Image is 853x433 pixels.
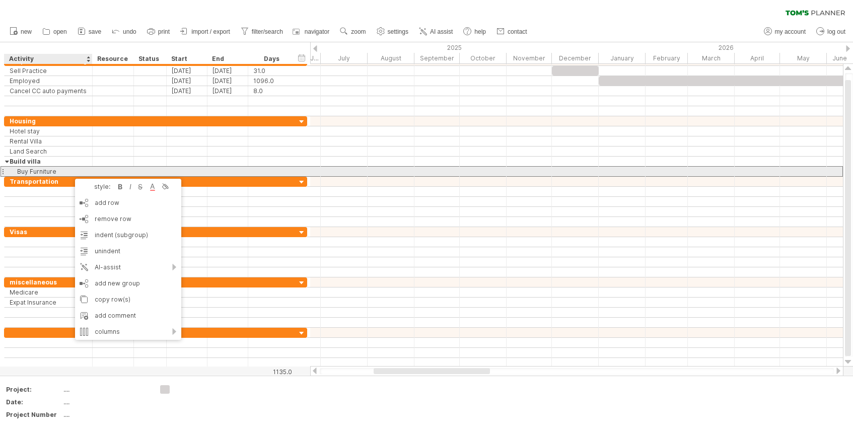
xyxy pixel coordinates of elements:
[508,28,527,35] span: contact
[21,28,32,35] span: new
[474,28,486,35] span: help
[75,25,104,38] a: save
[10,66,87,76] div: Sell Practice
[827,28,845,35] span: log out
[494,25,530,38] a: contact
[171,54,201,64] div: Start
[775,28,806,35] span: my account
[10,126,87,136] div: Hotel stay
[10,76,87,86] div: Employed
[109,25,139,38] a: undo
[167,76,207,86] div: [DATE]
[368,53,414,63] div: August 2025
[253,86,291,96] div: 8.0
[461,25,489,38] a: help
[207,86,248,96] div: [DATE]
[75,324,181,340] div: columns
[138,54,161,64] div: Status
[238,25,286,38] a: filter/search
[414,53,460,63] div: September 2025
[351,28,366,35] span: zoom
[460,53,507,63] div: October 2025
[97,54,128,64] div: Resource
[207,76,248,86] div: [DATE]
[178,25,233,38] a: import / export
[10,177,87,186] div: Transportation
[75,259,181,275] div: AI-assist
[75,195,181,211] div: add row
[374,25,411,38] a: settings
[388,28,408,35] span: settings
[40,25,70,38] a: open
[10,227,87,237] div: Visas
[688,53,735,63] div: March 2026
[6,385,61,394] div: Project:
[63,398,148,406] div: ....
[75,243,181,259] div: unindent
[321,53,368,63] div: July 2025
[6,410,61,419] div: Project Number
[207,66,248,76] div: [DATE]
[6,398,61,406] div: Date:
[158,28,170,35] span: print
[416,25,456,38] a: AI assist
[167,66,207,76] div: [DATE]
[10,147,87,156] div: Land Search
[305,28,329,35] span: navigator
[507,53,552,63] div: November 2025
[430,28,453,35] span: AI assist
[145,25,173,38] a: print
[123,28,136,35] span: undo
[735,53,780,63] div: April 2026
[10,136,87,146] div: Rental Villa
[10,116,87,126] div: Housing
[89,28,101,35] span: save
[75,292,181,308] div: copy row(s)
[253,66,291,76] div: 31.0
[47,42,599,53] div: 2025
[253,76,291,86] div: 1096.0
[95,215,131,223] span: remove row
[780,53,827,63] div: May 2026
[291,25,332,38] a: navigator
[10,298,87,307] div: Expat Insurance
[167,86,207,96] div: [DATE]
[75,275,181,292] div: add new group
[248,54,296,64] div: Days
[10,86,87,96] div: Cancel CC auto payments
[10,167,87,176] div: Buy Furniture
[10,277,87,287] div: miscellaneous
[9,54,87,64] div: Activity
[252,28,283,35] span: filter/search
[761,25,809,38] a: my account
[79,183,115,190] div: style:
[7,25,35,38] a: new
[63,385,148,394] div: ....
[599,53,646,63] div: January 2026
[552,53,599,63] div: December 2025
[646,53,688,63] div: February 2026
[53,28,67,35] span: open
[212,54,242,64] div: End
[10,287,87,297] div: Medicare
[75,308,181,324] div: add comment
[75,227,181,243] div: indent (subgroup)
[63,410,148,419] div: ....
[191,28,230,35] span: import / export
[814,25,848,38] a: log out
[10,157,87,166] div: Build villa
[249,368,292,376] div: 1135.0
[337,25,369,38] a: zoom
